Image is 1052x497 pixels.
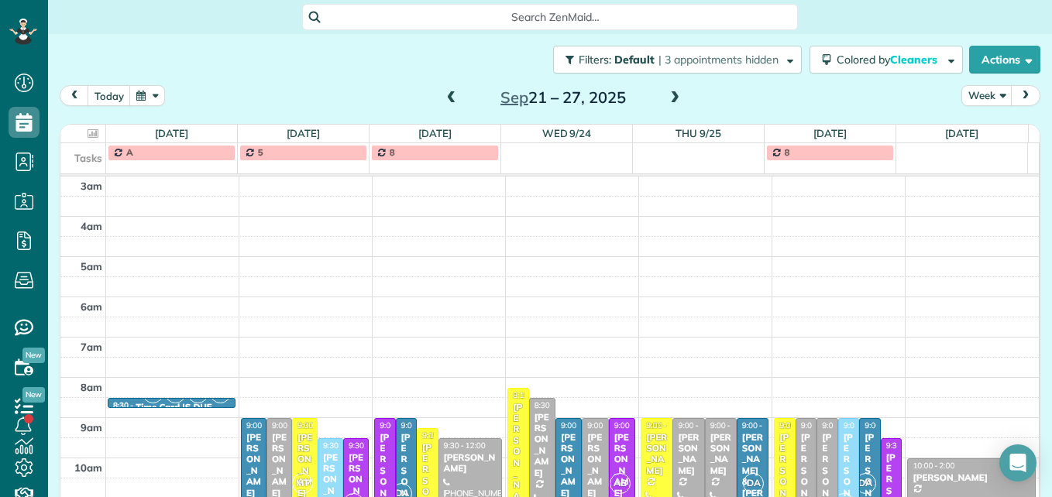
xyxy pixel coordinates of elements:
button: today [88,85,131,106]
span: 9:00 - 2:30 [646,420,683,430]
span: 9:00 - 12:00 [380,420,421,430]
span: Default [614,53,655,67]
span: 9:00 - 12:00 [822,420,864,430]
span: 9:00 - 11:15 [401,420,443,430]
span: 8am [81,381,102,393]
span: 9:00 - 12:30 [801,420,843,430]
a: [DATE] [945,127,978,139]
a: Thu 9/25 [676,127,721,139]
span: 9:00 - 11:00 [742,420,784,430]
span: | 3 appointments hidden [658,53,779,67]
span: 3am [81,180,102,192]
span: AB [610,473,631,494]
div: Time Card IS DUE [136,402,211,413]
span: Colored by [837,53,943,67]
span: New [22,348,45,363]
div: [PERSON_NAME] [677,432,700,477]
span: 8:30 - 11:00 [535,400,576,410]
span: 9:00 - 11:00 [865,420,906,430]
span: 9:30 - 12:00 [444,440,486,451]
span: 8 [785,146,790,158]
span: 9:00 - 12:00 [272,420,314,430]
span: 9:00 - 11:30 [844,420,885,430]
div: Open Intercom Messenger [999,444,1037,482]
div: [PERSON_NAME] [912,472,1030,483]
div: [PERSON_NAME] [645,432,668,477]
a: [DATE] [418,127,452,139]
button: prev [60,85,89,106]
span: 6am [81,300,102,313]
span: 9:30 - 11:45 [323,440,365,451]
span: 9am [81,421,102,434]
button: Actions [969,46,1040,74]
span: 9:15 - 3:30 [422,430,459,440]
span: 8 [390,146,395,158]
button: Filters: Default | 3 appointments hidden [553,46,802,74]
button: Week [961,85,1012,106]
div: [PERSON_NAME] [710,432,732,477]
h2: 21 – 27, 2025 [466,89,660,106]
span: A [126,146,133,158]
span: 5am [81,260,102,272]
span: 5 [258,146,263,158]
span: 9:00 - 11:15 [587,420,629,430]
span: Sep [500,87,528,107]
span: MT [292,473,313,494]
span: New [22,387,45,403]
span: 9:00 - 11:00 [297,420,339,430]
button: Colored byCleaners [810,46,963,74]
div: [PERSON_NAME] [534,412,551,478]
span: 9:00 - 1:00 [779,420,817,430]
a: Wed 9/24 [542,127,592,139]
span: 8:15 - 5:00 [513,390,550,400]
button: next [1011,85,1040,106]
span: 9:00 - 11:00 [614,420,656,430]
a: [DATE] [813,127,847,139]
span: 9:00 - 12:00 [246,420,288,430]
span: DA [855,473,876,494]
span: DA [743,473,764,494]
span: 10am [74,461,102,474]
span: 9:00 - 12:00 [561,420,603,430]
span: 9:30 - 11:30 [349,440,390,451]
span: 9:30 - 1:30 [886,440,923,451]
span: 7am [81,341,102,353]
span: 9:00 - 12:00 [710,420,752,430]
a: [DATE] [287,127,320,139]
a: Filters: Default | 3 appointments hidden [545,46,802,74]
span: 10:00 - 2:00 [913,461,954,471]
span: Filters: [579,53,611,67]
div: [PERSON_NAME] [443,452,497,475]
a: [DATE] [155,127,188,139]
span: 4am [81,220,102,232]
span: 9:00 - 12:15 [678,420,720,430]
span: Cleaners [890,53,940,67]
